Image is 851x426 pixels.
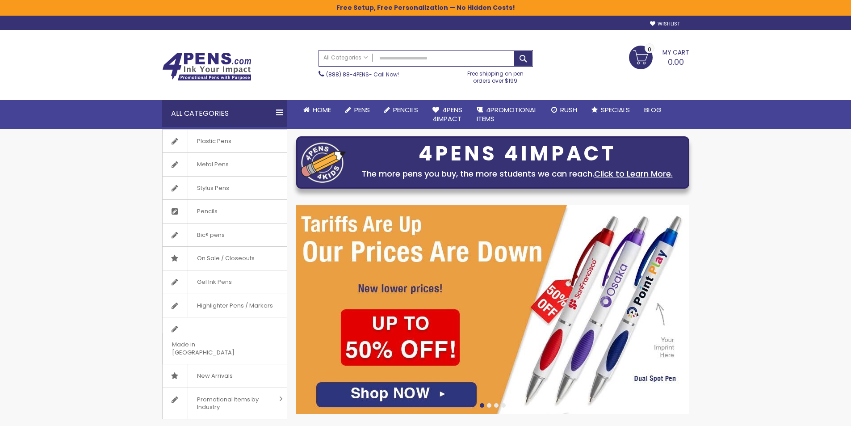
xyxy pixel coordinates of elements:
span: All Categories [323,54,368,61]
img: four_pen_logo.png [301,142,346,183]
span: Pens [354,105,370,114]
a: Highlighter Pens / Markers [163,294,287,317]
span: Stylus Pens [188,177,238,200]
span: Home [313,105,331,114]
a: Gel Ink Pens [163,270,287,294]
span: Specials [601,105,630,114]
a: 0.00 0 [629,46,689,68]
span: Pencils [393,105,418,114]
div: All Categories [162,100,287,127]
span: Made in [GEOGRAPHIC_DATA] [163,333,264,364]
a: Pencils [163,200,287,223]
span: Metal Pens [188,153,238,176]
a: Rush [544,100,584,120]
div: Free shipping on pen orders over $199 [458,67,533,84]
a: Plastic Pens [163,130,287,153]
span: Gel Ink Pens [188,270,241,294]
a: Made in [GEOGRAPHIC_DATA] [163,317,287,364]
span: Highlighter Pens / Markers [188,294,282,317]
a: On Sale / Closeouts [163,247,287,270]
img: 4Pens Custom Pens and Promotional Products [162,52,252,81]
span: 4Pens 4impact [432,105,462,123]
a: New Arrivals [163,364,287,388]
a: Metal Pens [163,153,287,176]
a: Blog [637,100,669,120]
a: Specials [584,100,637,120]
div: The more pens you buy, the more students we can reach. [350,168,684,180]
span: Rush [560,105,577,114]
a: Wishlist [650,21,680,27]
a: Stylus Pens [163,177,287,200]
span: 0.00 [668,56,684,67]
a: Bic® pens [163,224,287,247]
a: 4Pens4impact [425,100,470,129]
a: 4PROMOTIONALITEMS [470,100,544,129]
a: Pens [338,100,377,120]
a: Promotional Items by Industry [163,388,287,419]
a: (888) 88-4PENS [326,71,369,78]
span: Pencils [188,200,226,223]
img: /cheap-promotional-products.html [296,205,689,414]
span: On Sale / Closeouts [188,247,264,270]
a: Pencils [377,100,425,120]
span: Promotional Items by Industry [188,388,276,419]
span: New Arrivals [188,364,242,388]
a: All Categories [319,51,373,65]
span: 4PROMOTIONAL ITEMS [477,105,537,123]
span: Blog [644,105,662,114]
a: Click to Learn More. [594,168,673,179]
a: Home [296,100,338,120]
span: 0 [648,45,651,54]
span: Plastic Pens [188,130,240,153]
span: - Call Now! [326,71,399,78]
span: Bic® pens [188,224,234,247]
div: 4PENS 4IMPACT [350,144,684,163]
